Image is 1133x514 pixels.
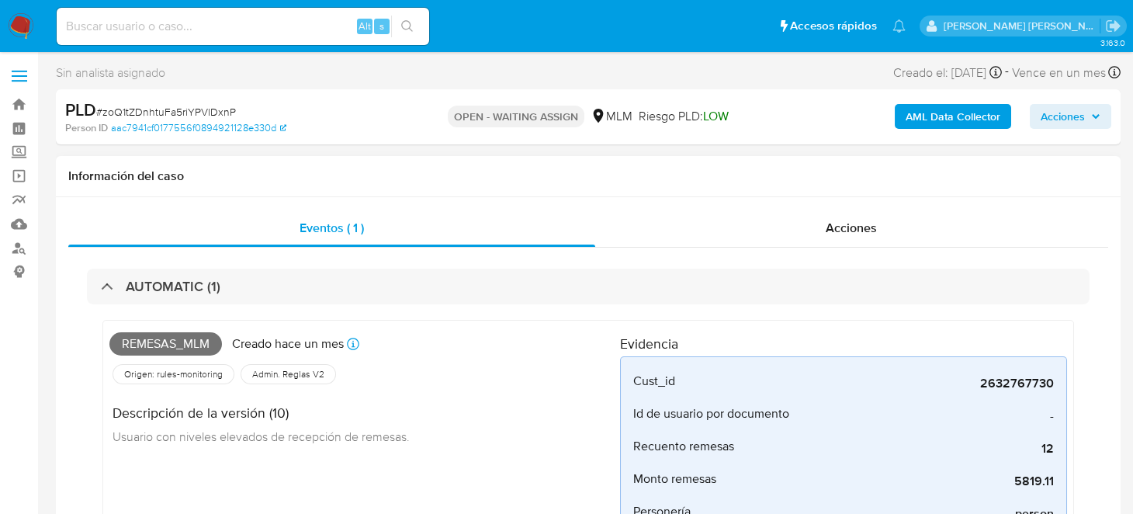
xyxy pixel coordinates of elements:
[944,19,1100,33] p: brenda.morenoreyes@mercadolibre.com.mx
[892,19,906,33] a: Notificaciones
[123,368,224,380] span: Origen: rules-monitoring
[906,104,1000,129] b: AML Data Collector
[391,16,423,37] button: search-icon
[65,121,108,135] b: Person ID
[126,278,220,295] h3: AUTOMATIC (1)
[109,332,222,356] span: Remesas_mlm
[113,405,410,422] h4: Descripción de la versión (10)
[232,335,344,353] p: Creado hace un mes
[359,19,371,33] span: Alt
[57,16,429,36] input: Buscar usuario o caso...
[1041,104,1085,129] span: Acciones
[96,104,236,120] span: # zoQ1tZDnhtuFa5riYPVlDxnP
[1105,18,1121,34] a: Salir
[111,121,286,135] a: aac7941cf0177556f0894921128e330d
[1012,64,1106,82] span: Vence en un mes
[65,97,96,122] b: PLD
[68,168,1108,184] h1: Información del caso
[895,104,1011,129] button: AML Data Collector
[790,18,877,34] span: Accesos rápidos
[379,19,384,33] span: s
[251,368,326,380] span: Admin. Reglas V2
[1030,104,1111,129] button: Acciones
[448,106,584,127] p: OPEN - WAITING ASSIGN
[893,62,1002,83] div: Creado el: [DATE]
[591,108,632,125] div: MLM
[703,107,729,125] span: LOW
[826,219,877,237] span: Acciones
[56,64,165,82] span: Sin analista asignado
[113,428,410,445] span: Usuario con niveles elevados de recepción de remesas.
[87,269,1090,304] div: AUTOMATIC (1)
[300,219,364,237] span: Eventos ( 1 )
[1005,62,1009,83] span: -
[639,108,729,125] span: Riesgo PLD:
